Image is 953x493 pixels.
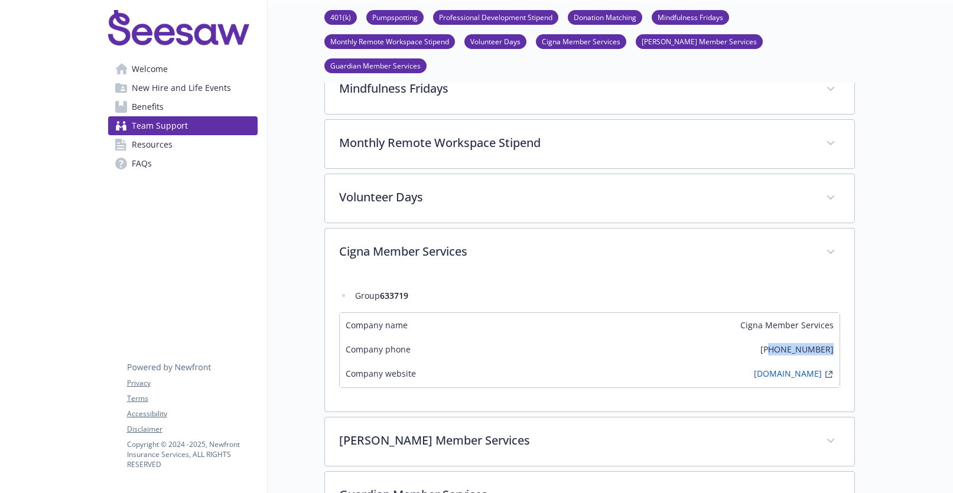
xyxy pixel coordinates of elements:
span: Resources [132,135,173,154]
a: 401(k) [324,11,357,22]
a: Professional Development Stipend [433,11,558,22]
a: New Hire and Life Events [108,79,258,97]
p: Cigna Member Services [339,243,812,260]
a: Team Support [108,116,258,135]
p: Mindfulness Fridays [339,80,812,97]
div: Cigna Member Services [325,277,854,412]
span: New Hire and Life Events [132,79,231,97]
p: Volunteer Days [339,188,812,206]
span: Company phone [346,343,411,355]
span: Welcome [132,60,168,79]
a: Benefits [108,97,258,116]
p: Monthly Remote Workspace Stipend [339,134,812,152]
li: Group [352,289,840,303]
span: Cigna Member Services [740,319,834,331]
div: [PERSON_NAME] Member Services [325,417,854,466]
a: Volunteer Days [464,35,526,47]
a: [PERSON_NAME] Member Services [636,35,763,47]
span: FAQs [132,154,152,173]
strong: 633719 [380,290,408,301]
a: [DOMAIN_NAME] [754,367,822,381]
span: Company name [346,319,408,331]
a: Cigna Member Services [536,35,626,47]
a: Resources [108,135,258,154]
a: Guardian Member Services [324,60,427,71]
span: Team Support [132,116,188,135]
p: [PERSON_NAME] Member Services [339,432,812,449]
span: Company website [346,367,416,381]
a: Terms [127,393,257,404]
span: Benefits [132,97,164,116]
p: Copyright © 2024 - 2025 , Newfront Insurance Services, ALL RIGHTS RESERVED [127,439,257,469]
a: Privacy [127,378,257,388]
div: Volunteer Days [325,174,854,223]
div: Mindfulness Fridays [325,66,854,114]
span: [PHONE_NUMBER] [760,343,834,355]
a: Donation Matching [568,11,642,22]
a: Pumpspotting [366,11,424,22]
a: external [822,367,836,381]
a: Mindfulness Fridays [652,11,729,22]
a: Accessibility [127,409,257,419]
a: Monthly Remote Workspace Stipend [324,35,455,47]
div: Monthly Remote Workspace Stipend [325,120,854,168]
div: Cigna Member Services [325,228,854,277]
a: Welcome [108,60,258,79]
a: Disclaimer [127,424,257,435]
a: FAQs [108,154,258,173]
